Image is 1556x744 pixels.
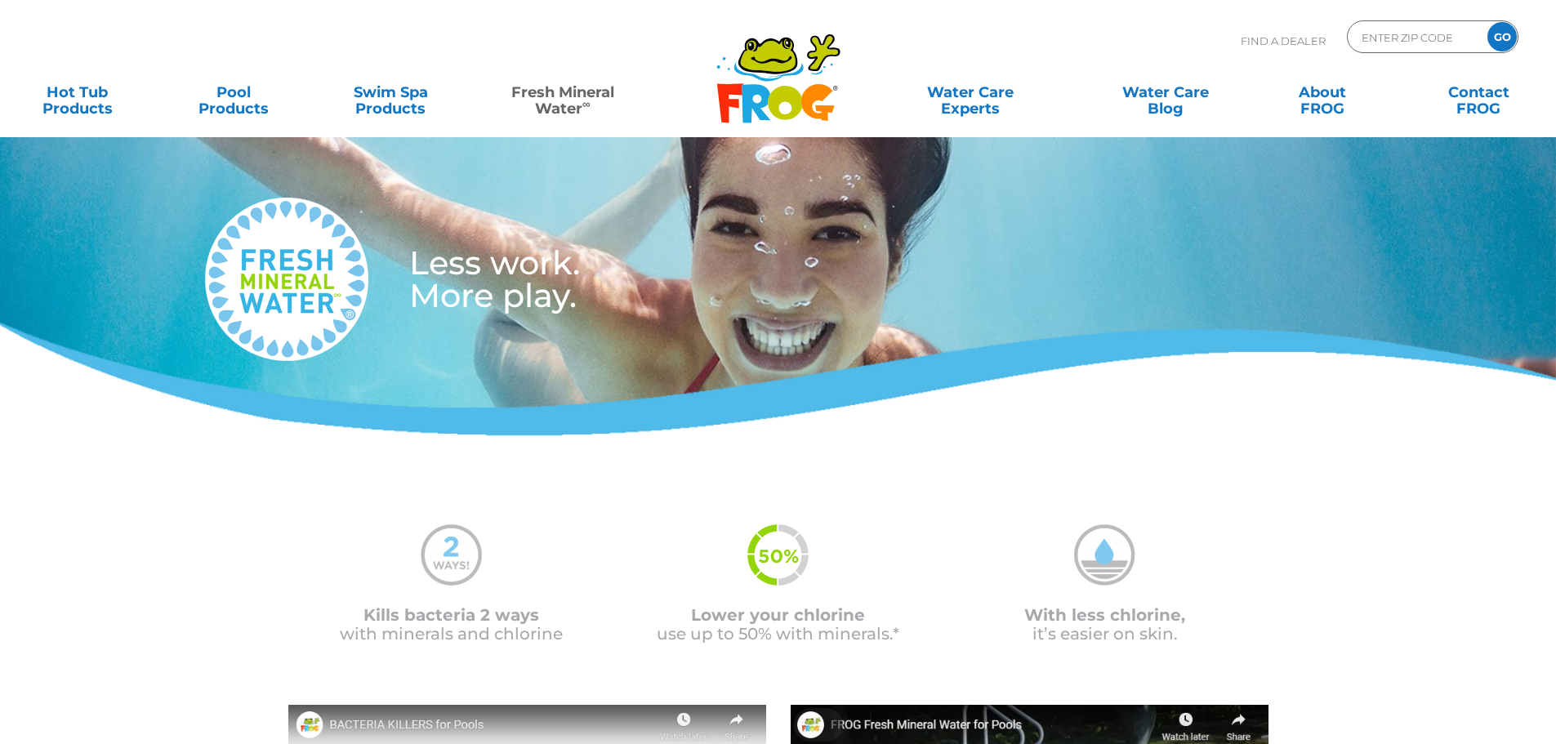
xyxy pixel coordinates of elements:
a: PoolProducts [173,76,295,109]
img: mineral-water-2-ways [421,524,482,586]
input: GO [1487,22,1517,51]
span: Lower your chlorine [691,605,865,625]
a: Swim SpaProducts [330,76,452,109]
span: Kills bacteria 2 ways [363,605,539,625]
img: fmw-50percent-icon [747,524,809,586]
p: Find A Dealer [1241,20,1326,61]
input: Zip Code Form [1360,25,1470,49]
a: Hot TubProducts [16,76,138,109]
a: Water CareBlog [1104,76,1226,109]
p: with minerals and chlorine [288,606,615,644]
a: AboutFROG [1261,76,1383,109]
span: With less chlorine, [1024,605,1185,625]
a: Fresh MineralWater∞ [486,76,639,109]
a: ContactFROG [1418,76,1540,109]
img: fresh-mineral-water-logo-medium [205,198,368,361]
p: use up to 50% with minerals.* [615,606,942,644]
h3: Less work. More play. [409,247,907,312]
img: mineral-water-less-chlorine [1074,524,1135,586]
sup: ∞ [582,97,591,110]
a: Water CareExperts [872,76,1069,109]
p: it’s easier on skin. [942,606,1268,644]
